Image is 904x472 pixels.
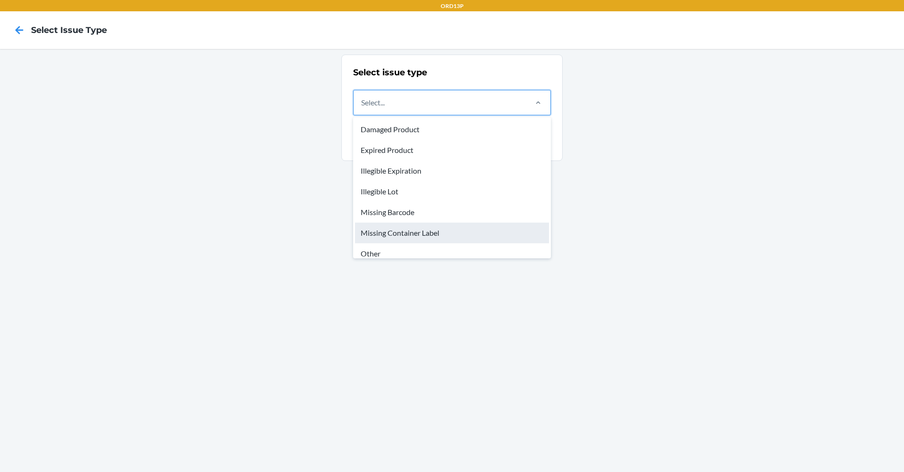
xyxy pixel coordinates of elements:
p: ORD13P [441,2,464,10]
div: Other [355,243,549,264]
div: Illegible Lot [355,181,549,202]
div: Missing Barcode [355,202,549,223]
div: Expired Product [355,140,549,160]
div: Damaged Product [355,119,549,140]
div: Missing Container Label [355,223,549,243]
div: Illegible Expiration [355,160,549,181]
div: Select... [361,97,385,108]
h2: Select issue type [353,66,551,79]
h4: Select Issue Type [31,24,107,36]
